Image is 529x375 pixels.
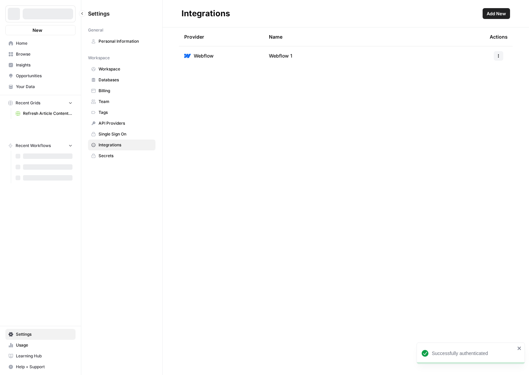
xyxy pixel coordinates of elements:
button: Help + Support [5,361,76,372]
div: Actions [490,27,508,46]
a: Tags [88,107,155,118]
a: Billing [88,85,155,96]
a: Personal Information [88,36,155,47]
button: close [517,346,522,351]
span: General [88,27,103,33]
a: Home [5,38,76,49]
span: Browse [16,51,72,57]
div: Integrations [182,8,230,19]
span: API Providers [99,120,152,126]
a: Workspace [88,64,155,75]
span: Databases [99,77,152,83]
a: Single Sign On [88,129,155,140]
span: New [33,27,42,34]
span: Recent Grids [16,100,40,106]
a: API Providers [88,118,155,129]
a: Team [88,96,155,107]
button: Add New [483,8,510,19]
span: Help + Support [16,364,72,370]
a: Opportunities [5,70,76,81]
span: Settings [88,9,110,18]
span: Opportunities [16,73,72,79]
span: Billing [99,88,152,94]
span: Recent Workflows [16,143,51,149]
button: Recent Grids [5,98,76,108]
a: Refresh Article Content (+ Webinar Quotes) [13,108,76,119]
a: Insights [5,60,76,70]
div: Name [269,27,479,46]
span: Workspace [88,55,110,61]
span: Secrets [99,153,152,159]
span: Refresh Article Content (+ Webinar Quotes) [23,110,72,117]
a: Your Data [5,81,76,92]
a: Secrets [88,150,155,161]
span: Add New [487,10,506,17]
span: Team [99,99,152,105]
div: Successfully authenticated [432,350,515,357]
a: Learning Hub [5,351,76,361]
span: Home [16,40,72,46]
a: Settings [5,329,76,340]
span: Webflow [194,53,214,59]
span: Tags [99,109,152,116]
a: Databases [88,75,155,85]
span: Personal Information [99,38,152,44]
span: Learning Hub [16,353,72,359]
span: Your Data [16,84,72,90]
span: Webflow 1 [269,53,292,59]
a: Usage [5,340,76,351]
a: Browse [5,49,76,60]
span: Integrations [99,142,152,148]
span: Single Sign On [99,131,152,137]
a: Integrations [88,140,155,150]
span: Workspace [99,66,152,72]
span: Usage [16,342,72,348]
span: Settings [16,331,72,337]
button: Recent Workflows [5,141,76,151]
span: Insights [16,62,72,68]
button: New [5,25,76,35]
img: Webflow [184,53,191,59]
div: Provider [184,27,204,46]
